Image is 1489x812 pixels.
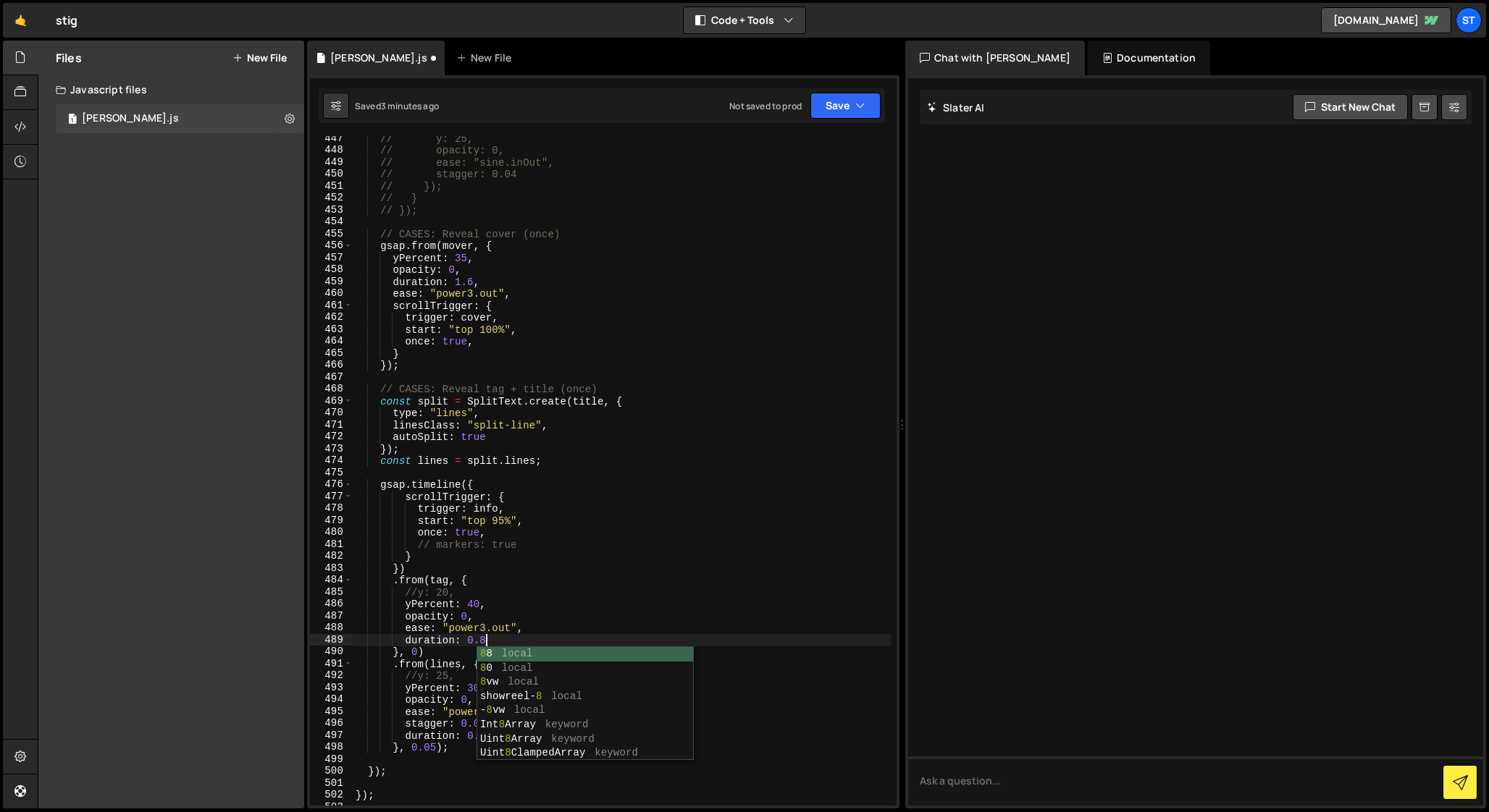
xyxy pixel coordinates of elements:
h2: Files [56,50,82,66]
div: stig [56,12,78,29]
div: 451 [310,180,353,193]
div: 461 [310,300,353,312]
div: 502 [310,789,353,801]
div: 479 [310,515,353,527]
button: Start new chat [1293,94,1408,120]
div: 449 [310,156,353,169]
div: 482 [310,550,353,562]
div: 492 [310,669,353,682]
div: 472 [310,431,353,443]
div: 498 [310,741,353,753]
div: 495 [310,706,353,718]
div: 500 [310,765,353,777]
div: 467 [310,371,353,384]
div: 457 [310,252,353,264]
div: 16026/42920.js [56,104,304,133]
div: 455 [310,228,353,240]
div: Javascript files [38,75,304,104]
div: 3 minutes ago [381,100,439,112]
span: 1 [68,114,77,126]
div: 452 [310,192,353,204]
a: St [1456,7,1482,33]
div: 464 [310,335,353,347]
div: 463 [310,323,353,336]
div: 484 [310,574,353,586]
div: 487 [310,610,353,622]
div: 475 [310,467,353,479]
button: Save [810,93,881,119]
div: Saved [355,100,439,112]
div: 473 [310,443,353,455]
div: 460 [310,287,353,300]
div: 499 [310,753,353,766]
div: 493 [310,682,353,694]
div: 485 [310,586,353,599]
div: 478 [310,502,353,515]
div: 490 [310,646,353,658]
div: [PERSON_NAME].js [82,112,179,125]
div: 456 [310,240,353,252]
button: New File [232,52,287,64]
div: 448 [310,144,353,156]
div: 486 [310,598,353,610]
div: 465 [310,347,353,360]
div: 497 [310,729,353,742]
div: 466 [310,359,353,371]
div: 453 [310,204,353,216]
div: New File [456,51,517,65]
div: 471 [310,419,353,431]
h2: Slater AI [927,101,985,114]
div: 450 [310,168,353,180]
div: 458 [310,263,353,276]
div: 477 [310,491,353,503]
div: 474 [310,454,353,467]
div: 454 [310,216,353,228]
button: Code + Tools [684,7,805,33]
div: Documentation [1088,41,1210,75]
div: 496 [310,717,353,729]
div: 488 [310,622,353,634]
div: 470 [310,407,353,419]
div: [PERSON_NAME].js [330,51,427,65]
div: 459 [310,276,353,288]
div: 481 [310,538,353,551]
div: 489 [310,634,353,646]
div: 501 [310,777,353,790]
div: Not saved to prod [729,100,802,112]
div: 476 [310,478,353,491]
div: 462 [310,311,353,323]
div: 491 [310,658,353,670]
div: 483 [310,562,353,575]
a: 🤙 [3,3,38,38]
div: 469 [310,395,353,407]
div: Chat with [PERSON_NAME] [905,41,1085,75]
div: 494 [310,693,353,706]
a: [DOMAIN_NAME] [1321,7,1451,33]
div: 480 [310,526,353,538]
div: 447 [310,132,353,145]
div: 468 [310,383,353,395]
